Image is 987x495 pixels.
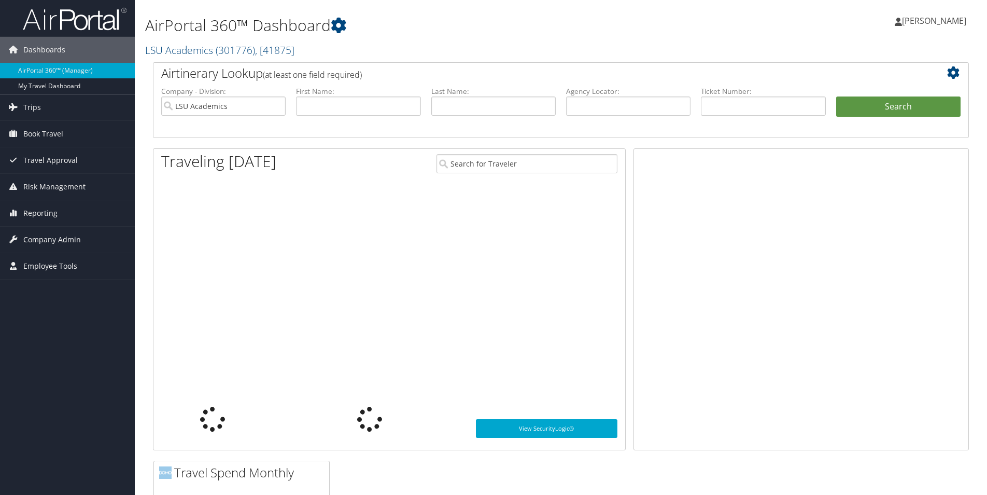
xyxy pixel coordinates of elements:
[566,86,690,97] label: Agency Locator:
[23,37,65,63] span: Dashboards
[145,15,699,36] h1: AirPortal 360™ Dashboard
[23,174,86,200] span: Risk Management
[23,227,81,253] span: Company Admin
[23,7,126,31] img: airportal-logo.png
[161,150,276,172] h1: Traveling [DATE]
[23,200,58,226] span: Reporting
[23,147,78,173] span: Travel Approval
[161,86,286,97] label: Company - Division:
[23,94,41,120] span: Trips
[145,43,294,57] a: LSU Academics
[895,5,977,36] a: [PERSON_NAME]
[263,69,362,80] span: (at least one field required)
[23,253,77,279] span: Employee Tools
[216,43,255,57] span: ( 301776 )
[836,97,961,117] button: Search
[23,121,63,147] span: Book Travel
[159,466,172,479] img: domo-logo.png
[701,86,825,97] label: Ticket Number:
[436,154,617,173] input: Search for Traveler
[159,464,329,482] h2: Travel Spend Monthly
[431,86,556,97] label: Last Name:
[296,86,420,97] label: First Name:
[476,419,617,438] a: View SecurityLogic®
[255,43,294,57] span: , [ 41875 ]
[902,15,966,26] span: [PERSON_NAME]
[161,64,893,82] h2: Airtinerary Lookup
